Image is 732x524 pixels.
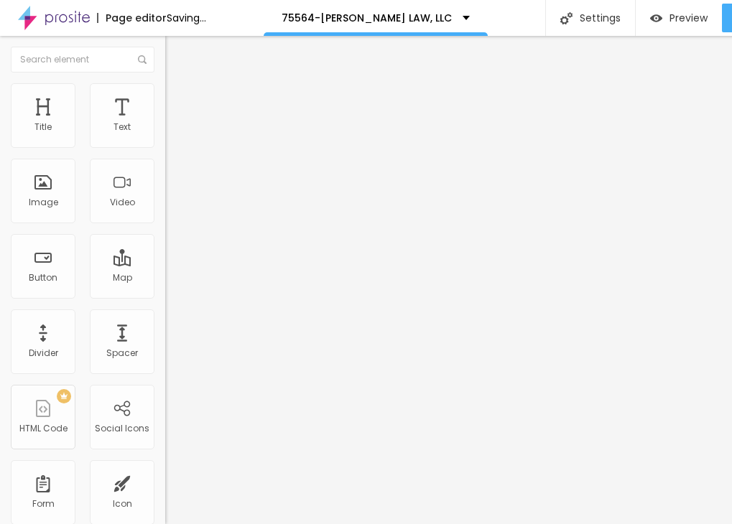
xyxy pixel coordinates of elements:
div: Image [29,197,58,207]
div: Saving... [167,13,206,23]
span: Preview [670,12,708,24]
img: Icone [560,12,573,24]
div: Video [110,197,135,207]
div: Map [113,273,132,283]
input: Search element [11,47,154,72]
div: Icon [113,499,132,509]
div: Text [113,122,131,132]
div: Title [34,122,52,132]
button: Preview [636,4,722,32]
img: view-1.svg [650,12,662,24]
div: Social Icons [95,424,149,434]
div: Button [29,273,57,283]
img: Icone [138,55,147,64]
div: Divider [29,348,58,358]
div: Page editor [97,13,167,23]
p: 75564-[PERSON_NAME] LAW, LLC [282,13,452,23]
div: Form [32,499,55,509]
div: HTML Code [19,424,68,434]
div: Spacer [106,348,138,358]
